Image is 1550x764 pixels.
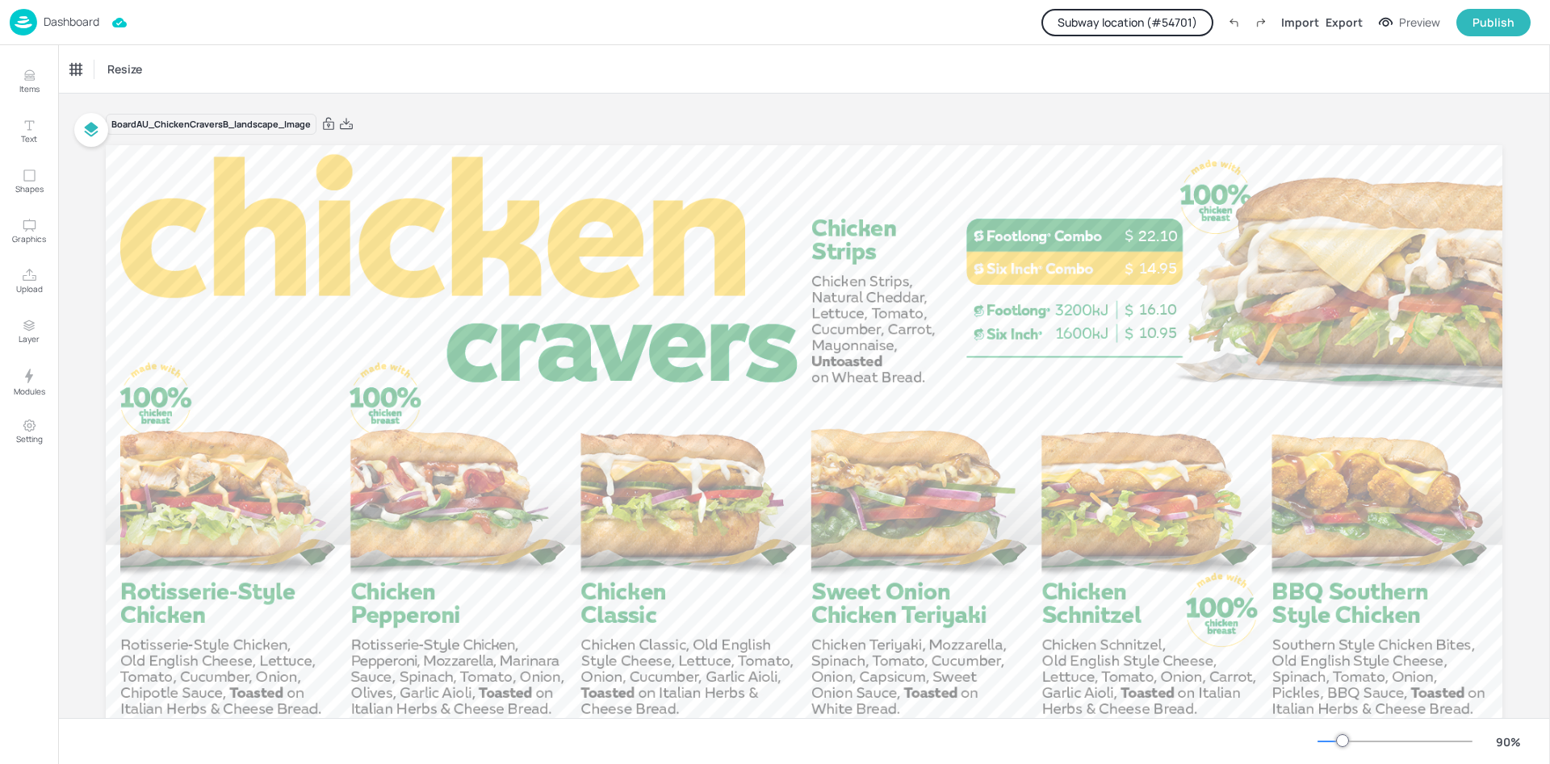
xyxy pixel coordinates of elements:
[1129,226,1187,246] p: 22.10
[10,9,37,35] img: logo-86c26b7e.jpg
[1129,258,1187,278] p: 14.95
[106,114,316,136] div: Board AU_ChickenCraversB_landscape_Image
[1139,324,1177,342] span: 10.95
[1456,9,1531,36] button: Publish
[1041,9,1213,36] button: Subway location (#54701)
[1326,14,1363,31] div: Export
[1369,10,1450,35] button: Preview
[1489,733,1527,750] div: 90 %
[1281,14,1319,31] div: Import
[1139,300,1177,318] span: 16.10
[1220,9,1247,36] label: Undo (Ctrl + Z)
[1247,9,1275,36] label: Redo (Ctrl + Y)
[1472,14,1514,31] div: Publish
[1399,14,1440,31] div: Preview
[104,61,145,77] span: Resize
[44,16,99,27] p: Dashboard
